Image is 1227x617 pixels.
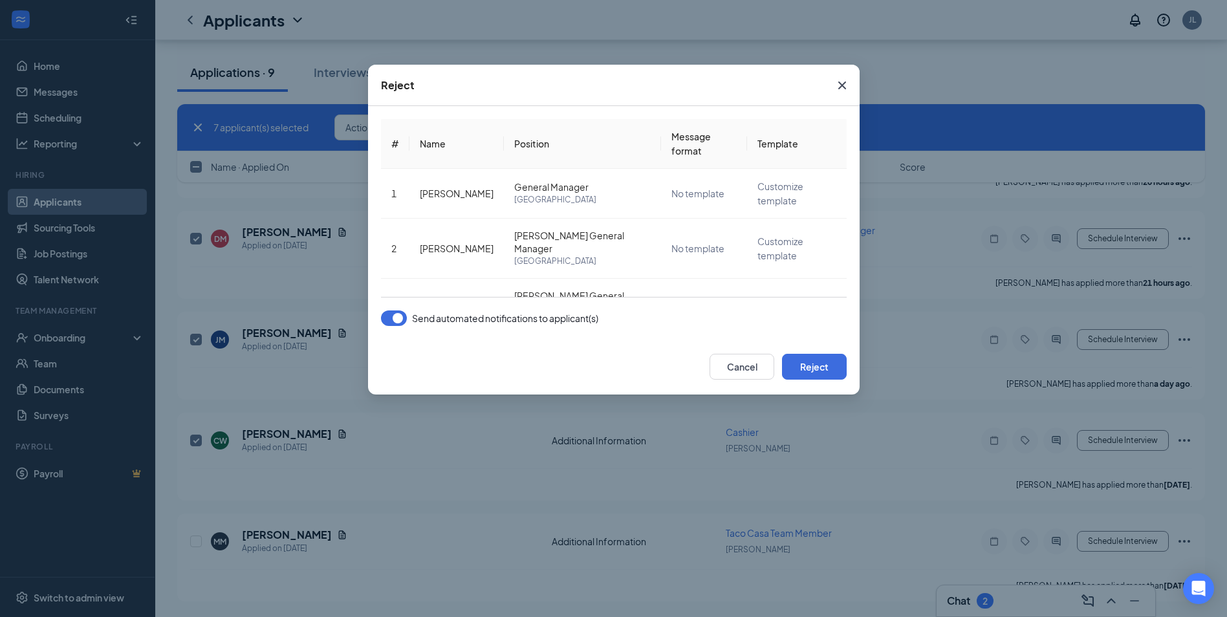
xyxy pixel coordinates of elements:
button: Cancel [710,354,774,380]
span: [GEOGRAPHIC_DATA] [514,193,651,206]
td: [PERSON_NAME] [409,279,504,339]
th: Position [504,119,661,169]
span: Send automated notifications to applicant(s) [412,310,598,326]
div: Open Intercom Messenger [1183,573,1214,604]
th: Name [409,119,504,169]
th: Message format [661,119,747,169]
span: 1 [391,188,396,199]
th: Template [746,119,846,169]
button: Reject [782,354,847,380]
span: No template [671,188,724,199]
span: [PERSON_NAME] General Manager [514,229,651,255]
span: [PERSON_NAME] General Manager [514,289,651,315]
span: No template [671,243,724,254]
button: Close [825,65,860,106]
td: [PERSON_NAME] [409,219,504,279]
th: # [381,119,409,169]
span: General Manager [514,180,651,193]
svg: Cross [834,78,850,93]
span: Customize template [757,235,803,261]
span: Customize template [757,296,803,321]
span: Customize template [757,180,803,206]
span: 2 [391,243,396,254]
div: Reject [381,78,415,92]
span: [GEOGRAPHIC_DATA] [514,255,651,268]
td: [PERSON_NAME] [409,169,504,219]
